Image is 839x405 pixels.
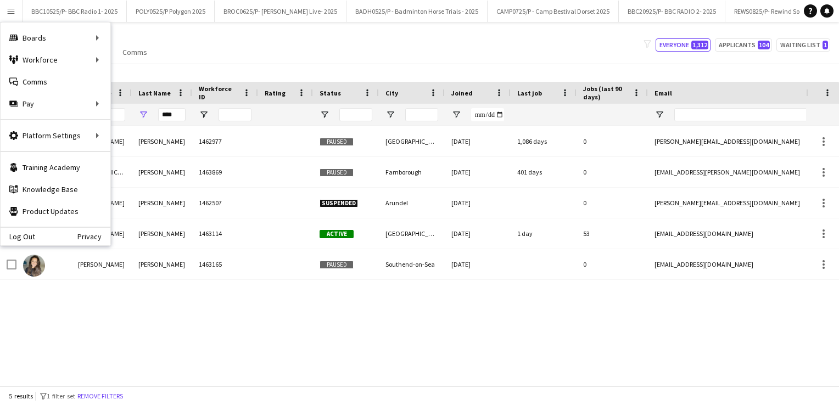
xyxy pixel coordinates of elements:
[320,89,341,97] span: Status
[320,261,354,269] span: Paused
[47,392,75,400] span: 1 filter set
[715,38,772,52] button: Applicants104
[656,38,711,52] button: Everyone1,312
[77,232,110,241] a: Privacy
[320,138,354,146] span: Paused
[192,126,258,156] div: 1462977
[655,89,672,97] span: Email
[488,1,619,22] button: CAMP0725/P - Camp Bestival Dorset 2025
[725,1,835,22] button: REWS0825/P- Rewind South- 2025
[776,38,830,52] button: Waiting list1
[577,249,648,279] div: 0
[132,218,192,249] div: [PERSON_NAME]
[118,45,152,59] a: Comms
[192,188,258,218] div: 1462507
[320,168,354,177] span: Paused
[758,41,770,49] span: 104
[215,1,346,22] button: BROC0625/P- [PERSON_NAME] Live- 2025
[1,71,110,93] a: Comms
[71,249,132,279] div: [PERSON_NAME]
[471,108,504,121] input: Joined Filter Input
[132,188,192,218] div: [PERSON_NAME]
[138,110,148,120] button: Open Filter Menu
[132,157,192,187] div: [PERSON_NAME]
[1,125,110,147] div: Platform Settings
[122,47,147,57] span: Comms
[1,232,35,241] a: Log Out
[445,157,511,187] div: [DATE]
[385,89,398,97] span: City
[320,110,329,120] button: Open Filter Menu
[577,157,648,187] div: 0
[445,249,511,279] div: [DATE]
[445,218,511,249] div: [DATE]
[1,156,110,178] a: Training Academy
[385,110,395,120] button: Open Filter Menu
[511,218,577,249] div: 1 day
[320,199,358,207] span: Suspended
[511,126,577,156] div: 1,086 days
[405,108,438,121] input: City Filter Input
[339,108,372,121] input: Status Filter Input
[1,27,110,49] div: Boards
[691,41,708,49] span: 1,312
[655,110,664,120] button: Open Filter Menu
[379,157,445,187] div: Farnborough
[823,41,828,49] span: 1
[379,126,445,156] div: [GEOGRAPHIC_DATA]
[1,49,110,71] div: Workforce
[132,126,192,156] div: [PERSON_NAME]
[23,255,45,277] img: Sarah Webber
[192,218,258,249] div: 1463114
[445,188,511,218] div: [DATE]
[265,89,286,97] span: Rating
[98,108,125,121] input: First Name Filter Input
[517,89,542,97] span: Last job
[577,188,648,218] div: 0
[511,157,577,187] div: 401 days
[445,126,511,156] div: [DATE]
[346,1,488,22] button: BADH0525/P - Badminton Horse Trials - 2025
[75,390,125,402] button: Remove filters
[132,249,192,279] div: [PERSON_NAME]
[158,108,186,121] input: Last Name Filter Input
[451,89,473,97] span: Joined
[379,249,445,279] div: Southend-on-Sea
[199,85,238,101] span: Workforce ID
[192,157,258,187] div: 1463869
[320,230,354,238] span: Active
[583,85,628,101] span: Jobs (last 90 days)
[451,110,461,120] button: Open Filter Menu
[379,218,445,249] div: [GEOGRAPHIC_DATA]
[1,178,110,200] a: Knowledge Base
[619,1,725,22] button: BBC20925/P- BBC RADIO 2- 2025
[1,200,110,222] a: Product Updates
[577,126,648,156] div: 0
[577,218,648,249] div: 53
[138,89,171,97] span: Last Name
[127,1,215,22] button: POLY0525/P Polygon 2025
[379,188,445,218] div: Arundel
[1,93,110,115] div: Pay
[23,1,127,22] button: BBC10525/P- BBC Radio 1- 2025
[199,110,209,120] button: Open Filter Menu
[219,108,251,121] input: Workforce ID Filter Input
[192,249,258,279] div: 1463165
